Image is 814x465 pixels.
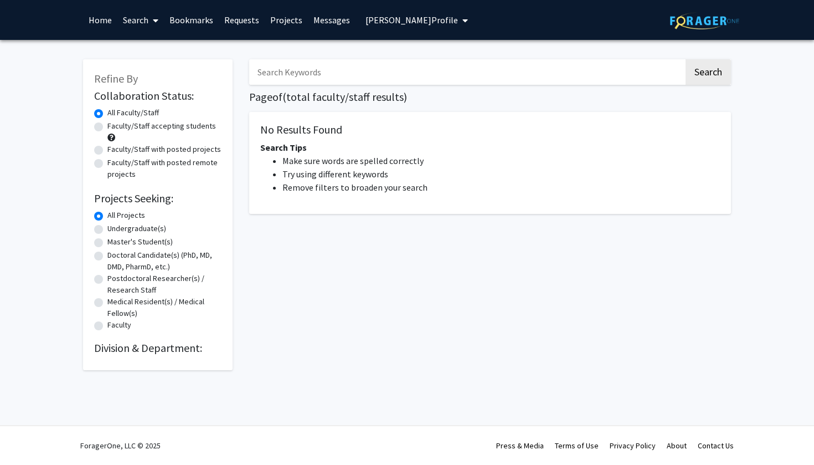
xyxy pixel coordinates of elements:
a: Projects [265,1,308,39]
a: Terms of Use [555,441,599,451]
a: Requests [219,1,265,39]
button: Search [686,59,731,85]
label: Faculty/Staff accepting students [107,120,216,132]
span: [PERSON_NAME] Profile [365,14,458,25]
h2: Collaboration Status: [94,89,221,103]
label: Doctoral Candidate(s) (PhD, MD, DMD, PharmD, etc.) [107,249,221,273]
span: Refine By [94,71,138,85]
li: Make sure words are spelled correctly [282,154,720,167]
h5: No Results Found [260,123,720,136]
a: Messages [308,1,356,39]
label: Faculty [107,319,131,331]
h1: Page of ( total faculty/staff results) [249,90,731,104]
span: Search Tips [260,142,307,153]
label: Undergraduate(s) [107,223,166,234]
input: Search Keywords [249,59,684,85]
li: Remove filters to broaden your search [282,181,720,194]
a: Contact Us [698,441,734,451]
label: Postdoctoral Researcher(s) / Research Staff [107,273,221,296]
label: Master's Student(s) [107,236,173,248]
h2: Division & Department: [94,341,221,355]
img: ForagerOne Logo [670,12,739,29]
label: Faculty/Staff with posted remote projects [107,157,221,180]
label: All Projects [107,209,145,221]
h2: Projects Seeking: [94,192,221,205]
a: Bookmarks [164,1,219,39]
label: Faculty/Staff with posted projects [107,144,221,155]
a: Search [117,1,164,39]
div: ForagerOne, LLC © 2025 [80,426,161,465]
a: Home [83,1,117,39]
a: Privacy Policy [610,441,656,451]
label: All Faculty/Staff [107,107,159,119]
li: Try using different keywords [282,167,720,181]
label: Medical Resident(s) / Medical Fellow(s) [107,296,221,319]
a: Press & Media [496,441,544,451]
nav: Page navigation [249,225,731,251]
a: About [667,441,687,451]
